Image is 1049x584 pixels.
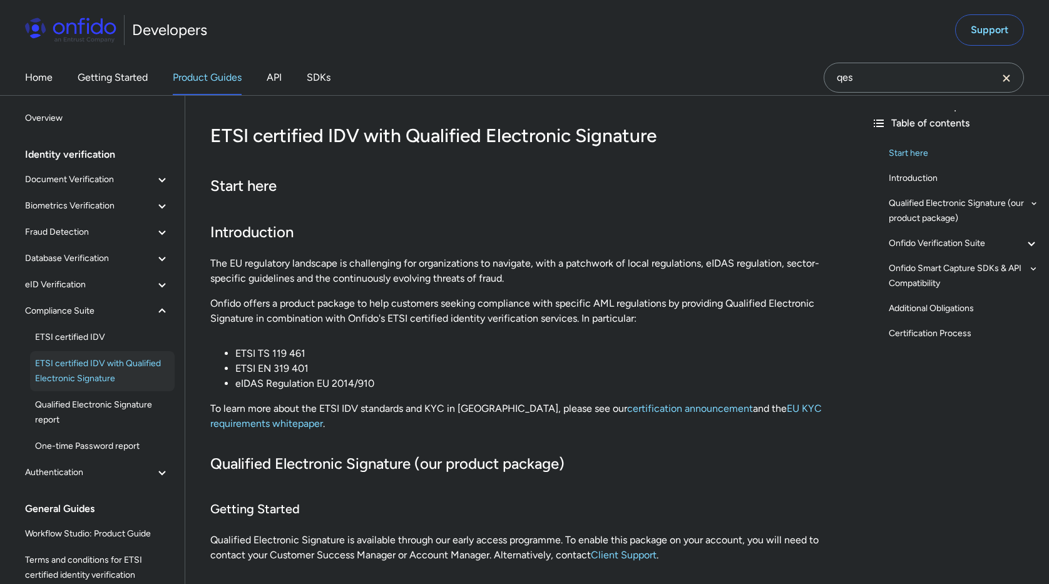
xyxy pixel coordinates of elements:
[25,111,170,126] span: Overview
[25,496,180,521] div: General Guides
[132,20,207,40] h1: Developers
[889,146,1039,161] a: Start here
[30,325,175,350] a: ETSI certified IDV
[210,454,836,475] h2: Qualified Electronic Signature (our product package)
[35,356,170,386] span: ETSI certified IDV with Qualified Electronic Signature
[30,392,175,433] a: Qualified Electronic Signature report
[235,376,836,391] li: eIDAS Regulation EU 2014/910
[210,533,836,563] p: Qualified Electronic Signature is available through our early access programme. To enable this pa...
[889,301,1039,316] a: Additional Obligations
[78,60,148,95] a: Getting Started
[889,171,1039,186] a: Introduction
[35,439,170,454] span: One-time Password report
[30,351,175,391] a: ETSI certified IDV with Qualified Electronic Signature
[999,71,1014,86] svg: Clear search field button
[25,526,170,541] span: Workflow Studio: Product Guide
[25,142,180,167] div: Identity verification
[210,176,836,197] h2: Start here
[210,296,836,326] p: Onfido offers a product package to help customers seeking compliance with specific AML regulation...
[25,251,155,266] span: Database Verification
[889,326,1039,341] a: Certification Process
[889,261,1039,291] a: Onfido Smart Capture SDKs & API Compatibility
[20,193,175,218] button: Biometrics Verification
[20,272,175,297] button: eID Verification
[591,549,657,561] a: Client Support
[210,256,836,286] p: The EU regulatory landscape is challenging for organizations to navigate, with a patchwork of loc...
[955,14,1024,46] a: Support
[267,60,282,95] a: API
[20,167,175,192] button: Document Verification
[889,196,1039,226] a: Qualified Electronic Signature (our product package)
[25,553,170,583] span: Terms and conditions for ETSI certified identity verification
[25,277,155,292] span: eID Verification
[235,346,836,361] li: ETSI TS 119 461
[824,63,1024,93] input: Onfido search input field
[25,198,155,213] span: Biometrics Verification
[20,299,175,324] button: Compliance Suite
[627,402,753,414] a: certification announcement
[25,225,155,240] span: Fraud Detection
[210,123,836,148] h1: ETSI certified IDV with Qualified Electronic Signature
[235,361,836,376] li: ETSI EN 319 401
[25,18,116,43] img: Onfido Logo
[210,222,836,243] h2: Introduction
[210,402,822,429] a: EU KYC requirements whitepaper
[35,330,170,345] span: ETSI certified IDV
[307,60,330,95] a: SDKs
[20,460,175,485] button: Authentication
[25,172,155,187] span: Document Verification
[25,60,53,95] a: Home
[25,465,155,480] span: Authentication
[173,60,242,95] a: Product Guides
[889,236,1039,251] a: Onfido Verification Suite
[210,401,836,431] p: To learn more about the ETSI IDV standards and KYC in [GEOGRAPHIC_DATA], please see our and the .
[210,500,836,520] h3: Getting Started
[871,116,1039,131] div: Table of contents
[35,397,170,428] span: Qualified Electronic Signature report
[20,246,175,271] button: Database Verification
[25,304,155,319] span: Compliance Suite
[20,106,175,131] a: Overview
[30,434,175,459] a: One-time Password report
[20,521,175,546] a: Workflow Studio: Product Guide
[20,220,175,245] button: Fraud Detection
